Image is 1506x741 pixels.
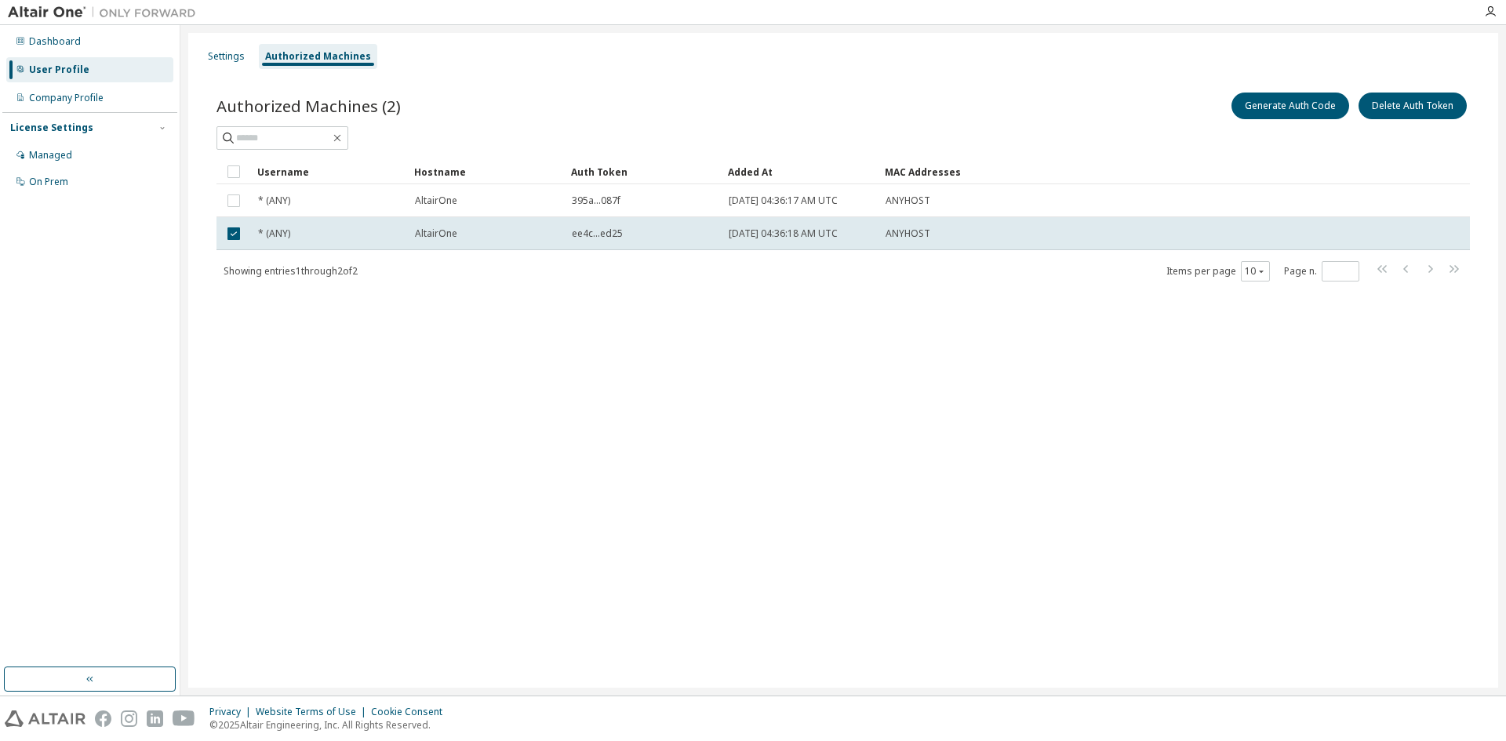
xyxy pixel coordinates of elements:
[224,264,358,278] span: Showing entries 1 through 2 of 2
[371,706,452,718] div: Cookie Consent
[29,64,89,76] div: User Profile
[886,194,930,207] span: ANYHOST
[571,159,715,184] div: Auth Token
[1359,93,1467,119] button: Delete Auth Token
[572,194,620,207] span: 395a...087f
[414,159,558,184] div: Hostname
[886,227,930,240] span: ANYHOST
[258,227,290,240] span: * (ANY)
[257,159,402,184] div: Username
[1284,261,1359,282] span: Page n.
[173,710,195,727] img: youtube.svg
[29,92,104,104] div: Company Profile
[265,50,371,63] div: Authorized Machines
[29,35,81,48] div: Dashboard
[8,5,204,20] img: Altair One
[415,227,457,240] span: AltairOne
[121,710,137,727] img: instagram.svg
[572,227,623,240] span: ee4c...ed25
[5,710,85,727] img: altair_logo.svg
[885,159,1305,184] div: MAC Addresses
[1166,261,1270,282] span: Items per page
[729,194,838,207] span: [DATE] 04:36:17 AM UTC
[147,710,163,727] img: linkedin.svg
[728,159,872,184] div: Added At
[209,706,256,718] div: Privacy
[29,149,72,162] div: Managed
[729,227,838,240] span: [DATE] 04:36:18 AM UTC
[10,122,93,134] div: License Settings
[216,95,401,117] span: Authorized Machines (2)
[256,706,371,718] div: Website Terms of Use
[95,710,111,727] img: facebook.svg
[415,194,457,207] span: AltairOne
[209,718,452,732] p: © 2025 Altair Engineering, Inc. All Rights Reserved.
[1245,265,1266,278] button: 10
[1231,93,1349,119] button: Generate Auth Code
[208,50,245,63] div: Settings
[29,176,68,188] div: On Prem
[258,194,290,207] span: * (ANY)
